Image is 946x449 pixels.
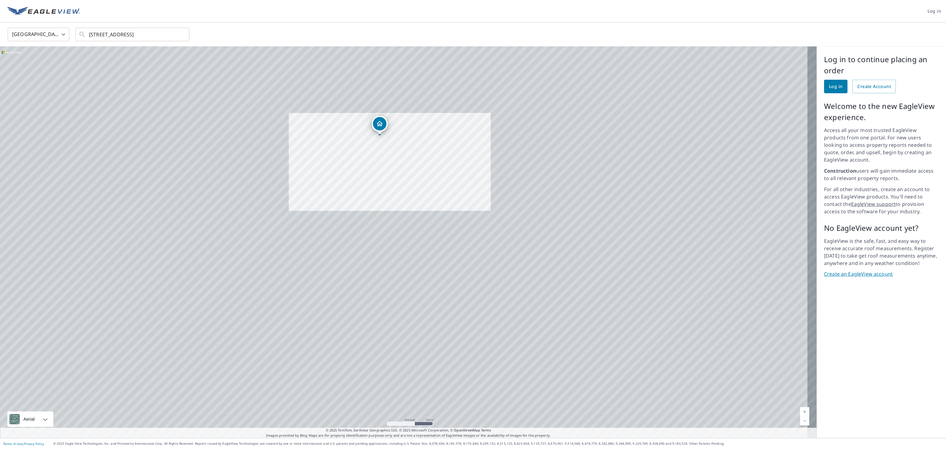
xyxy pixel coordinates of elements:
[857,83,891,90] span: Create Account
[824,167,856,174] strong: Construction
[89,26,177,43] input: Search by address or latitude-longitude
[7,7,80,16] img: EV Logo
[824,271,939,278] a: Create an EagleView account
[326,428,491,433] span: © 2025 TomTom, Earthstar Geographics SIO, © 2025 Microsoft Corporation, ©
[928,7,941,15] span: Log in
[851,201,896,207] a: EagleView support
[824,222,939,234] p: No EagleView account yet?
[22,411,37,427] div: Aerial
[454,428,480,432] a: OpenStreetMap
[824,54,939,76] p: Log in to continue placing an order
[824,126,939,163] p: Access all your most trusted EagleView products from one portal. For new users looking to access ...
[24,442,44,446] a: Privacy Policy
[800,416,809,426] a: Current Level 16, Zoom Out
[8,26,69,43] div: [GEOGRAPHIC_DATA]
[481,428,491,432] a: Terms
[3,442,44,446] p: |
[824,101,939,123] p: Welcome to the new EagleView experience.
[824,186,939,215] p: For all other industries, create an account to access EagleView products. You'll need to contact ...
[3,442,22,446] a: Terms of Use
[824,80,847,93] a: Log in
[829,83,843,90] span: Log in
[824,167,939,182] p: users will gain immediate access to all relevant property reports.
[800,407,809,416] a: Current Level 16, Zoom In
[7,411,53,427] div: Aerial
[53,441,943,446] p: © 2025 Eagle View Technologies, Inc. and Pictometry International Corp. All Rights Reserved. Repo...
[824,237,939,267] p: EagleView is the safe, fast, and easy way to receive accurate roof measurements. Register [DATE] ...
[372,116,388,135] div: Dropped pin, building 1, Residential property, 3386 Main St Fayette, ME 04349
[852,80,896,93] a: Create Account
